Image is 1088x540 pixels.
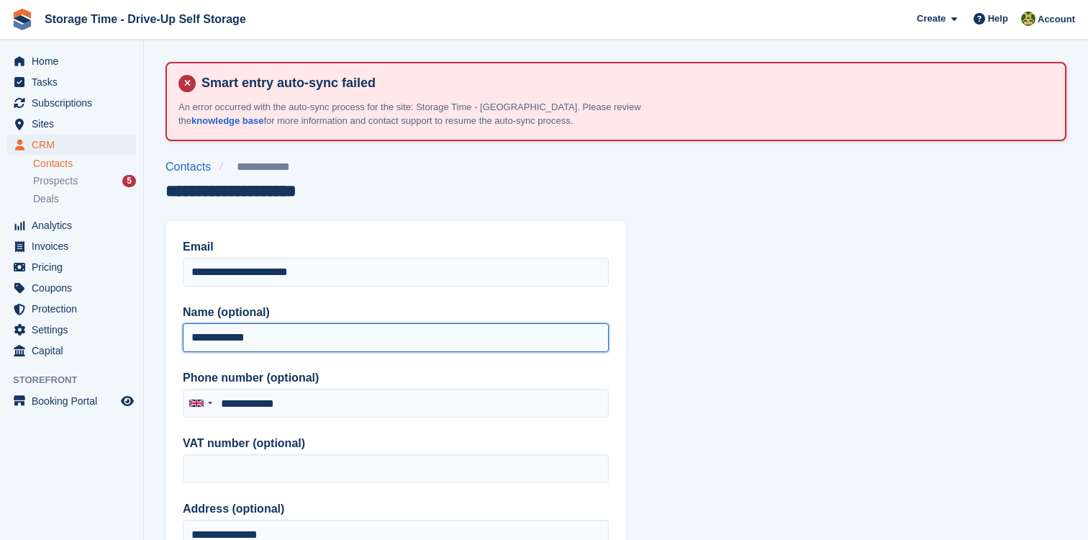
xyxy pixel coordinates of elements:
a: menu [7,51,136,71]
nav: breadcrumbs [166,158,321,176]
span: Create [917,12,946,26]
div: United Kingdom: +44 [183,390,217,417]
a: Storage Time - Drive-Up Self Storage [39,7,252,31]
span: Subscriptions [32,93,118,113]
a: menu [7,93,136,113]
img: stora-icon-8386f47178a22dfd0bd8f6a31ec36ba5ce8667c1dd55bd0f319d3a0aa187defe.svg [12,9,33,30]
a: Contacts [166,158,219,176]
a: menu [7,341,136,361]
span: Tasks [32,72,118,92]
label: Name (optional) [183,304,609,321]
a: menu [7,391,136,411]
span: Invoices [32,236,118,256]
a: knowledge base [191,115,263,126]
span: Storefront [13,373,143,387]
a: Contacts [33,157,136,171]
a: Prospects 5 [33,174,136,189]
span: Pricing [32,257,118,277]
p: An error occurred with the auto-sync process for the site: Storage Time - [GEOGRAPHIC_DATA]. Plea... [178,100,682,128]
span: Analytics [32,215,118,235]
img: Zain Sarwar [1021,12,1035,26]
label: Phone number (optional) [183,369,609,387]
div: 5 [122,175,136,187]
a: menu [7,236,136,256]
span: Capital [32,341,118,361]
a: menu [7,278,136,298]
span: Prospects [33,174,78,188]
span: Account [1038,12,1075,27]
label: Address (optional) [183,500,609,518]
span: Help [988,12,1008,26]
a: menu [7,135,136,155]
span: Deals [33,192,59,206]
a: menu [7,299,136,319]
a: menu [7,215,136,235]
span: Sites [32,114,118,134]
span: Booking Portal [32,391,118,411]
a: menu [7,320,136,340]
span: Coupons [32,278,118,298]
h4: Smart entry auto-sync failed [196,75,1053,91]
a: Deals [33,192,136,207]
span: CRM [32,135,118,155]
span: Settings [32,320,118,340]
span: Protection [32,299,118,319]
span: Home [32,51,118,71]
a: Preview store [119,392,136,410]
a: menu [7,257,136,277]
label: Email [183,238,609,256]
a: menu [7,114,136,134]
a: menu [7,72,136,92]
label: VAT number (optional) [183,435,609,452]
